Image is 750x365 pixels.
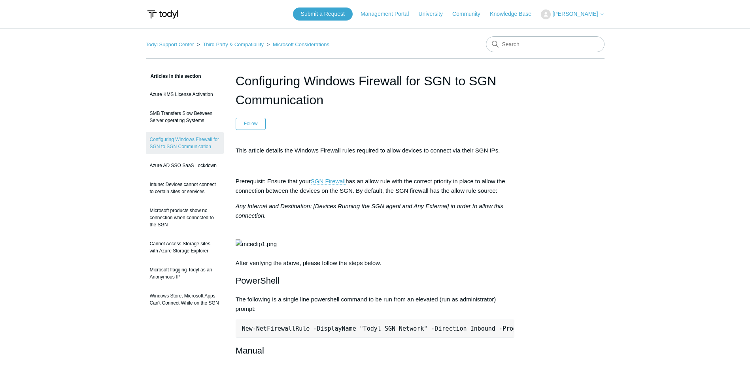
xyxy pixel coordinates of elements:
a: Azure AD SSO SaaS Lockdown [146,158,224,173]
a: Management Portal [361,10,417,18]
pre: New-NetFirewallRule -DisplayName "Todyl SGN Network" -Direction Inbound -Program Any -LocalAddres... [236,320,515,338]
li: Third Party & Compatibility [195,41,265,47]
img: mceclip1.png [236,239,277,249]
a: Knowledge Base [490,10,539,18]
a: Intune: Devices cannot connect to certain sites or services [146,177,224,199]
h2: Manual [236,344,515,357]
h1: Configuring Windows Firewall for SGN to SGN Communication [236,71,515,109]
a: Community [452,10,488,18]
a: Cannot Access Storage sites with Azure Storage Explorer [146,236,224,258]
span: [PERSON_NAME] [552,11,598,17]
button: Follow Article [236,118,266,130]
a: Todyl Support Center [146,41,194,47]
button: [PERSON_NAME] [541,9,604,19]
a: SMB Transfers Slow Between Server operating Systems [146,106,224,128]
a: Third Party & Compatibility [203,41,264,47]
h2: PowerShell [236,274,515,288]
a: Submit a Request [293,8,353,21]
a: Microsoft flagging Todyl as an Anonymous IP [146,262,224,284]
a: SGN Firewall [311,178,346,185]
a: Microsoft products show no connection when connected to the SGN [146,203,224,232]
p: The following is a single line powershell command to be run from an elevated (run as administrato... [236,295,515,314]
em: Any Internal and Destination: [Devices Running the SGN agent and Any External] in order to allow ... [236,203,503,219]
img: Todyl Support Center Help Center home page [146,7,179,22]
input: Search [486,36,605,52]
a: Microsoft Considerations [273,41,329,47]
li: Microsoft Considerations [265,41,329,47]
a: University [418,10,450,18]
p: After verifying the above, please follow the steps below. [236,201,515,268]
a: Windows Store, Microsoft Apps Can't Connect While on the SGN [146,288,224,310]
p: Prerequisit: Ensure that your has an allow rule with the correct priority in place to allow the c... [236,177,515,196]
p: This article details the Windows Firewall rules required to allow devices to connect via their SG... [236,146,515,155]
span: Articles in this section [146,73,201,79]
a: Configuring Windows Firewall for SGN to SGN Communication [146,132,224,154]
a: Azure KMS License Activation [146,87,224,102]
li: Todyl Support Center [146,41,196,47]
